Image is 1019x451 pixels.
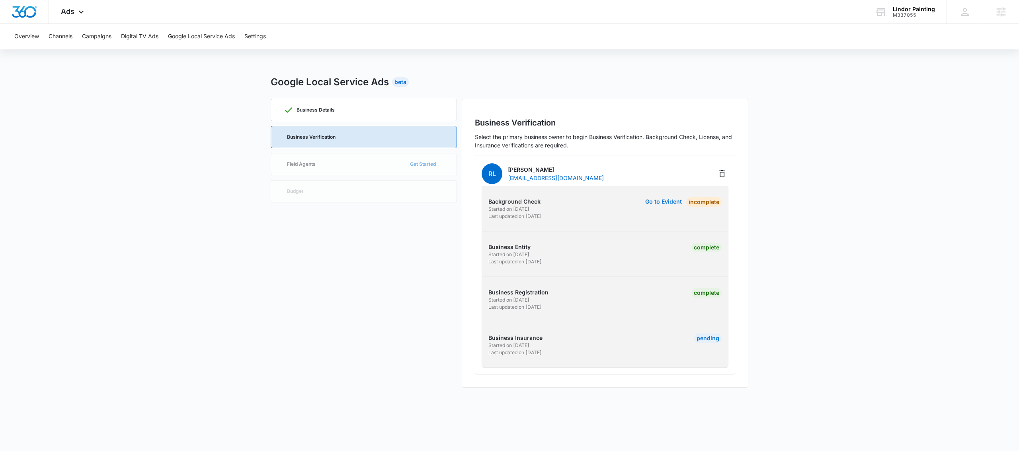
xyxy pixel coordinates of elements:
div: Complete [691,288,722,298]
p: Last updated on [DATE] [488,213,603,220]
h2: Google Local Service Ads [271,75,389,89]
p: Last updated on [DATE] [488,349,603,356]
a: Business Verification [271,126,457,148]
p: Business Insurance [488,333,603,342]
button: Go to Evident [645,199,682,204]
p: Last updated on [DATE] [488,304,603,311]
div: account id [893,12,935,18]
button: Channels [49,24,72,49]
p: Started on [DATE] [488,251,603,258]
p: Started on [DATE] [488,296,603,304]
p: [EMAIL_ADDRESS][DOMAIN_NAME] [508,174,604,182]
h2: Business Verification [475,117,735,129]
span: Ads [61,7,74,16]
p: Business Entity [488,243,603,251]
p: Select the primary business owner to begin Business Verification. Background Check, License, and ... [475,133,735,149]
span: RL [482,163,502,184]
button: Campaigns [82,24,111,49]
p: Business Registration [488,288,603,296]
p: Started on [DATE] [488,342,603,349]
div: account name [893,6,935,12]
a: Business Details [271,99,457,121]
p: Started on [DATE] [488,206,603,213]
p: [PERSON_NAME] [508,165,604,174]
p: Business Verification [287,135,336,139]
p: Business Details [297,108,335,112]
div: Beta [392,77,409,87]
p: Last updated on [DATE] [488,258,603,265]
p: Background Check [488,197,603,206]
button: Overview [14,24,39,49]
button: Delete [716,167,728,180]
button: Digital TV Ads [121,24,158,49]
div: Complete [691,243,722,252]
div: Pending [694,333,722,343]
div: Incomplete [686,197,722,207]
button: Google Local Service Ads [168,24,235,49]
button: Settings [244,24,266,49]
